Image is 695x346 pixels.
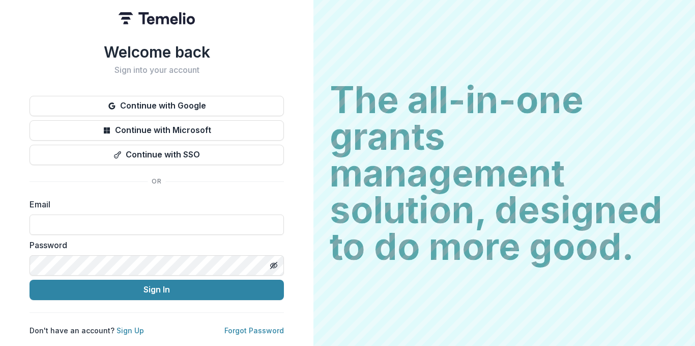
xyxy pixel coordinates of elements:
button: Continue with Google [30,96,284,116]
img: Temelio [119,12,195,24]
p: Don't have an account? [30,325,144,336]
h2: Sign into your account [30,65,284,75]
button: Toggle password visibility [266,257,282,274]
a: Sign Up [117,326,144,335]
button: Continue with SSO [30,145,284,165]
button: Sign In [30,280,284,300]
a: Forgot Password [224,326,284,335]
label: Password [30,239,278,251]
button: Continue with Microsoft [30,120,284,141]
label: Email [30,198,278,210]
h1: Welcome back [30,43,284,61]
